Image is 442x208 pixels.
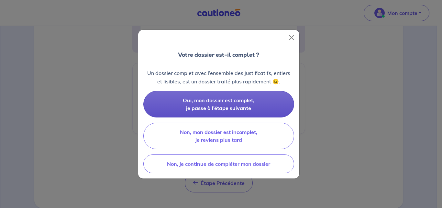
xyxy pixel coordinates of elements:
[143,154,294,173] button: Non, je continue de compléter mon dossier
[183,97,254,111] span: Oui, mon dossier est complet, je passe à l’étape suivante
[286,32,297,43] button: Close
[143,69,294,86] p: Un dossier complet avec l’ensemble des justificatifs, entiers et lisibles, est un dossier traité ...
[143,123,294,149] button: Non, mon dossier est incomplet, je reviens plus tard
[178,51,259,59] p: Votre dossier est-il complet ?
[167,161,270,167] span: Non, je continue de compléter mon dossier
[180,129,257,143] span: Non, mon dossier est incomplet, je reviens plus tard
[143,91,294,117] button: Oui, mon dossier est complet, je passe à l’étape suivante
